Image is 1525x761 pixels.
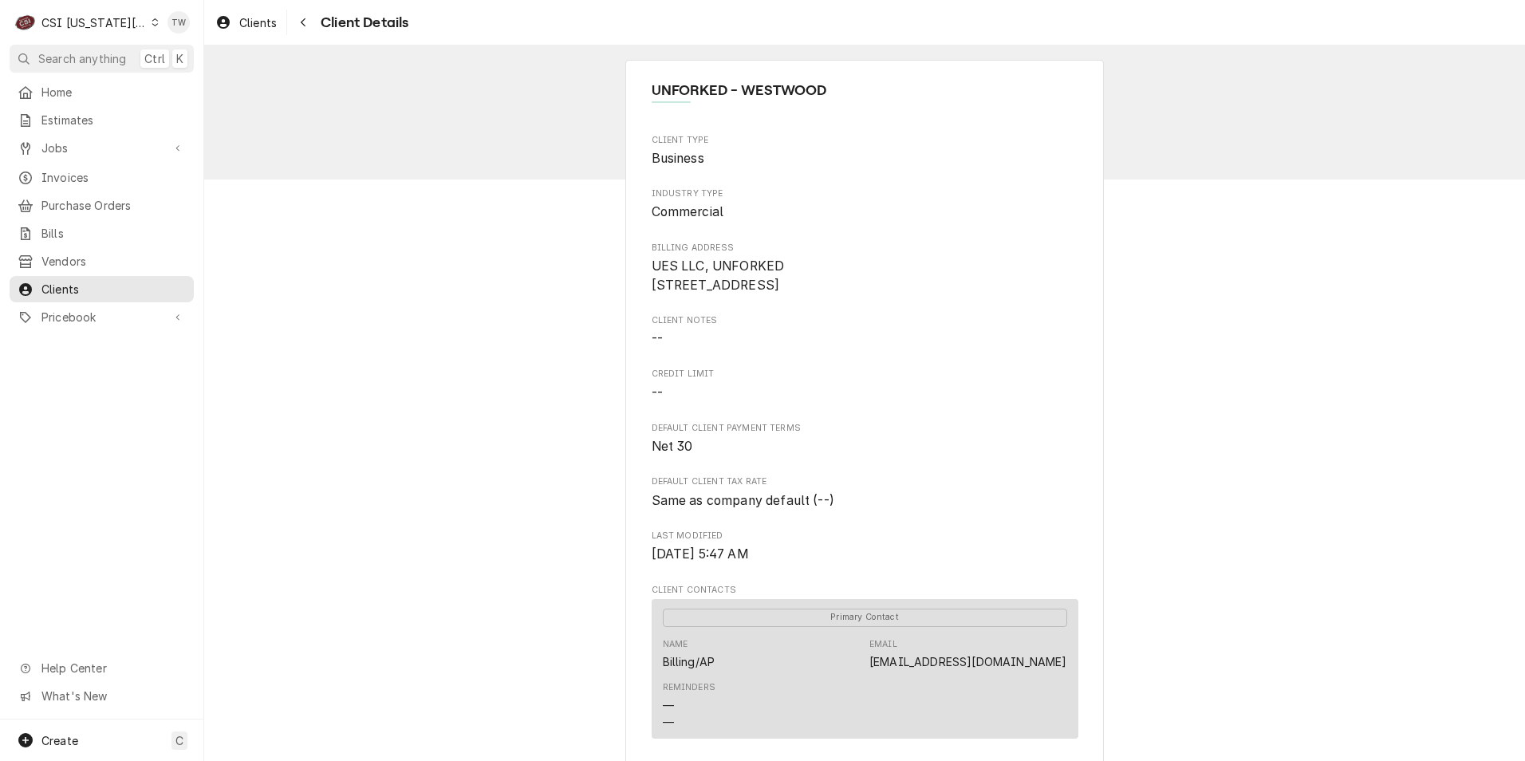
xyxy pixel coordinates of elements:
[10,107,194,133] a: Estimates
[652,545,1078,564] span: Last Modified
[652,331,663,346] span: --
[652,329,1078,349] span: Client Notes
[652,134,1078,147] span: Client Type
[652,149,1078,168] span: Client Type
[10,164,194,191] a: Invoices
[652,80,1078,101] span: Name
[652,584,1078,597] span: Client Contacts
[652,584,1078,746] div: Client Contacts
[652,242,1078,295] div: Billing Address
[14,11,37,34] div: CSI Kansas City's Avatar
[10,135,194,161] a: Go to Jobs
[41,660,184,676] span: Help Center
[663,638,715,670] div: Name
[652,475,1078,488] span: Default Client Tax Rate
[10,655,194,681] a: Go to Help Center
[663,653,715,670] div: Billing/AP
[652,530,1078,542] span: Last Modified
[652,258,785,293] span: UES LLC, UNFORKED [STREET_ADDRESS]
[652,368,1078,380] span: Credit Limit
[41,84,186,101] span: Home
[41,281,186,298] span: Clients
[239,14,277,31] span: Clients
[652,187,1078,200] span: Industry Type
[10,304,194,330] a: Go to Pricebook
[316,12,408,34] span: Client Details
[10,192,194,219] a: Purchase Orders
[652,437,1078,456] span: Default Client Payment Terms
[663,638,688,651] div: Name
[663,681,715,694] div: Reminders
[10,79,194,105] a: Home
[167,11,190,34] div: TW
[41,14,147,31] div: CSI [US_STATE][GEOGRAPHIC_DATA]
[652,151,704,166] span: Business
[652,599,1078,746] div: Client Contacts List
[41,309,162,325] span: Pricebook
[652,530,1078,564] div: Last Modified
[41,734,78,747] span: Create
[652,368,1078,402] div: Credit Limit
[652,80,1078,114] div: Client Information
[175,732,183,749] span: C
[10,276,194,302] a: Clients
[652,385,663,400] span: --
[41,169,186,186] span: Invoices
[41,688,184,704] span: What's New
[176,50,183,67] span: K
[652,384,1078,403] span: Credit Limit
[652,546,749,562] span: [DATE] 5:47 AM
[290,10,316,35] button: Navigate back
[38,50,126,67] span: Search anything
[869,638,897,651] div: Email
[41,225,186,242] span: Bills
[652,439,693,454] span: Net 30
[652,314,1078,349] div: Client Notes
[652,203,1078,222] span: Industry Type
[663,697,674,714] div: —
[209,10,283,36] a: Clients
[10,220,194,246] a: Bills
[167,11,190,34] div: Tori Warrick's Avatar
[652,422,1078,456] div: Default Client Payment Terms
[41,197,186,214] span: Purchase Orders
[652,422,1078,435] span: Default Client Payment Terms
[41,112,186,128] span: Estimates
[663,714,674,731] div: —
[652,134,1078,168] div: Client Type
[10,248,194,274] a: Vendors
[652,475,1078,510] div: Default Client Tax Rate
[869,638,1066,670] div: Email
[652,493,834,508] span: Same as company default (--)
[652,491,1078,511] span: Default Client Tax Rate
[663,681,715,730] div: Reminders
[652,242,1078,254] span: Billing Address
[652,599,1078,739] div: Contact
[663,607,1067,626] div: Primary
[663,609,1067,627] span: Primary Contact
[14,11,37,34] div: C
[652,257,1078,294] span: Billing Address
[41,140,162,156] span: Jobs
[652,314,1078,327] span: Client Notes
[10,45,194,73] button: Search anythingCtrlK
[144,50,165,67] span: Ctrl
[652,204,724,219] span: Commercial
[10,683,194,709] a: Go to What's New
[41,253,186,270] span: Vendors
[869,655,1066,668] a: [EMAIL_ADDRESS][DOMAIN_NAME]
[652,187,1078,222] div: Industry Type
